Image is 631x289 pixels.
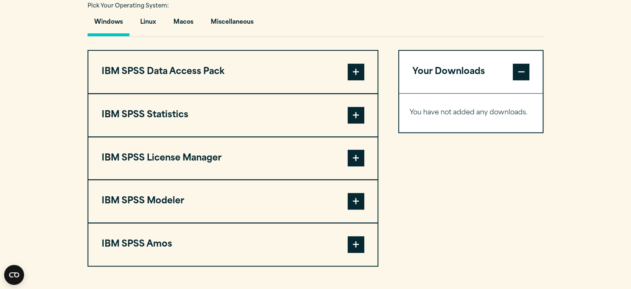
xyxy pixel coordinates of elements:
[88,3,169,9] span: Pick Your Operating System:
[88,223,378,266] button: IBM SPSS Amos
[399,51,543,93] button: Your Downloads
[88,12,129,36] button: Windows
[88,137,378,180] button: IBM SPSS License Manager
[409,107,533,119] p: You have not added any downloads.
[88,180,378,222] button: IBM SPSS Modeler
[167,12,200,36] button: Macos
[4,265,24,285] button: Open CMP widget
[88,94,378,136] button: IBM SPSS Statistics
[204,12,260,36] button: Miscellaneous
[134,12,163,36] button: Linux
[88,51,378,93] button: IBM SPSS Data Access Pack
[399,93,543,132] div: Your Downloads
